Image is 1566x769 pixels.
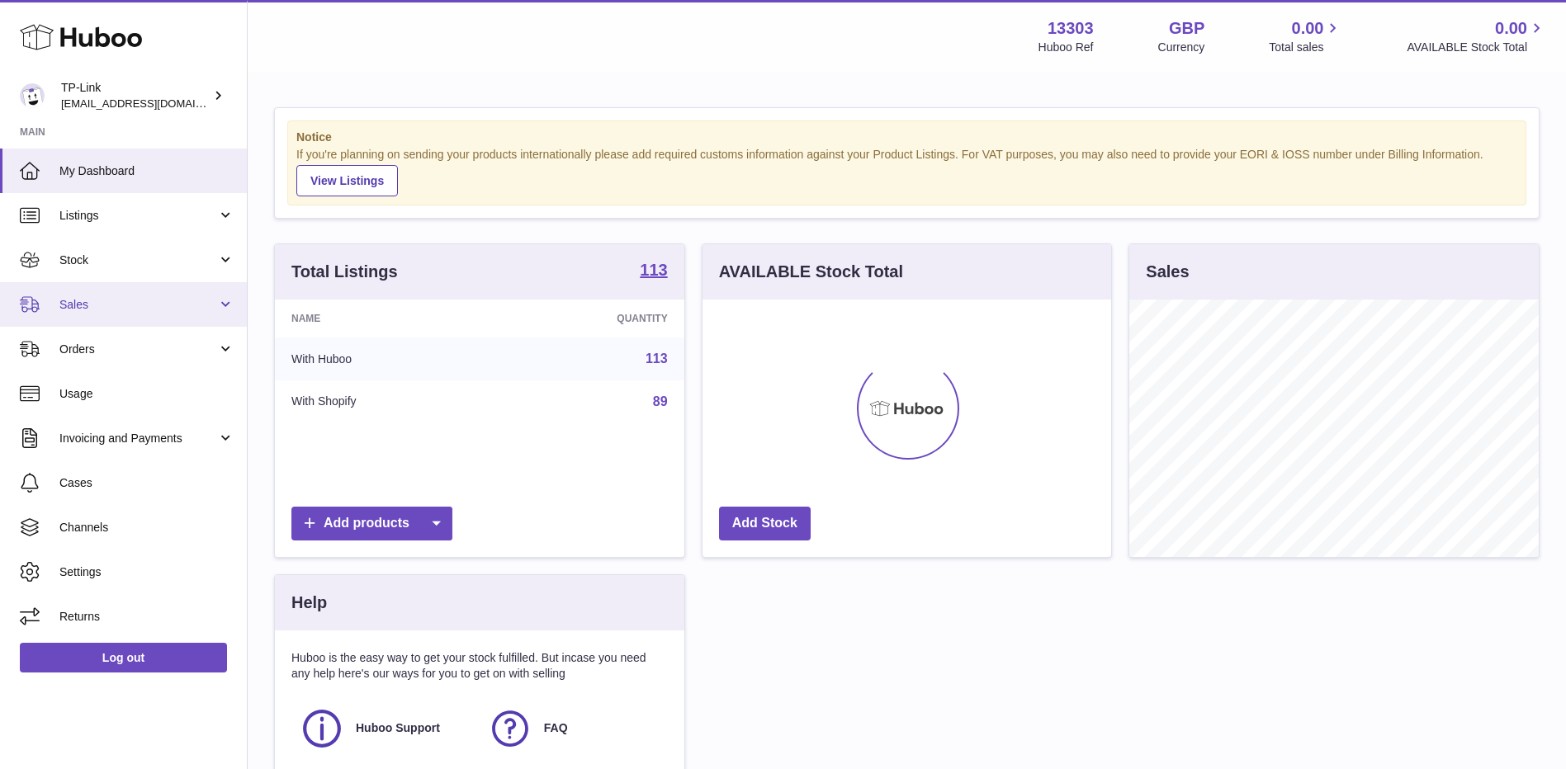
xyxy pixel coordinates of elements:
[1048,17,1094,40] strong: 13303
[59,297,217,313] span: Sales
[296,165,398,196] a: View Listings
[59,252,217,268] span: Stock
[59,431,217,446] span: Invoicing and Payments
[275,300,495,337] th: Name
[20,83,45,108] img: gaby.chen@tp-link.com
[1269,40,1342,55] span: Total sales
[653,394,668,408] a: 89
[640,262,667,281] a: 113
[291,592,327,614] h3: Help
[61,80,210,111] div: TP-Link
[59,520,234,535] span: Channels
[1169,17,1204,40] strong: GBP
[59,386,234,402] span: Usage
[1146,261,1189,283] h3: Sales
[640,262,667,278] strong: 113
[291,507,452,540] a: Add products
[1407,40,1546,55] span: AVAILABLE Stock Total
[356,720,440,736] span: Huboo Support
[544,720,568,736] span: FAQ
[296,130,1517,145] strong: Notice
[1407,17,1546,55] a: 0.00 AVAILABLE Stock Total
[291,650,668,682] p: Huboo is the easy way to get your stock fulfilled. But incase you need any help here's our ways f...
[59,208,217,224] span: Listings
[646,351,668,366] a: 113
[20,643,227,672] a: Log out
[61,97,243,110] span: [EMAIL_ADDRESS][DOMAIN_NAME]
[296,147,1517,196] div: If you're planning on sending your products internationally please add required customs informati...
[1158,40,1205,55] div: Currency
[495,300,684,337] th: Quantity
[300,706,471,751] a: Huboo Support
[59,163,234,179] span: My Dashboard
[59,475,234,491] span: Cases
[275,380,495,423] td: With Shopify
[59,609,234,625] span: Returns
[488,706,660,751] a: FAQ
[719,261,903,283] h3: AVAILABLE Stock Total
[1038,40,1094,55] div: Huboo Ref
[59,564,234,580] span: Settings
[59,342,217,357] span: Orders
[291,261,398,283] h3: Total Listings
[1269,17,1342,55] a: 0.00 Total sales
[1495,17,1527,40] span: 0.00
[275,337,495,380] td: With Huboo
[1292,17,1324,40] span: 0.00
[719,507,811,540] a: Add Stock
